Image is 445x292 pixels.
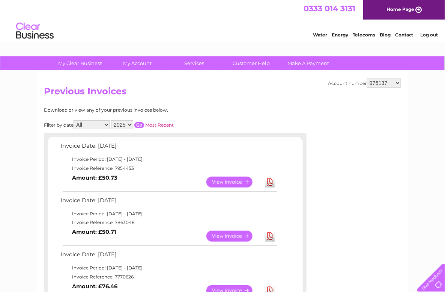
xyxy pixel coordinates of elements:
[59,209,278,218] td: Invoice Period: [DATE] - [DATE]
[395,32,413,38] a: Contact
[332,32,348,38] a: Energy
[313,32,327,38] a: Water
[265,231,275,242] a: Download
[221,56,283,70] a: Customer Help
[44,120,241,129] div: Filter by date
[72,283,117,290] b: Amount: £76.46
[72,228,116,235] b: Amount: £50.71
[420,32,438,38] a: Log out
[59,250,278,263] td: Invoice Date: [DATE]
[59,272,278,281] td: Invoice Reference: 7770626
[59,141,278,155] td: Invoice Date: [DATE]
[328,79,401,88] div: Account number
[59,263,278,272] td: Invoice Period: [DATE] - [DATE]
[278,56,340,70] a: Make A Payment
[59,195,278,209] td: Invoice Date: [DATE]
[206,231,262,242] a: View
[59,155,278,164] td: Invoice Period: [DATE] - [DATE]
[145,122,174,128] a: Most Recent
[46,4,400,36] div: Clear Business is a trading name of Verastar Limited (registered in [GEOGRAPHIC_DATA] No. 3667643...
[44,86,401,100] h2: Previous Invoices
[265,177,275,188] a: Download
[72,174,117,181] b: Amount: £50.73
[353,32,375,38] a: Telecoms
[44,107,241,113] div: Download or view any of your previous invoices below.
[304,4,355,13] a: 0333 014 3131
[107,56,168,70] a: My Account
[380,32,391,38] a: Blog
[50,56,111,70] a: My Clear Business
[16,20,54,42] img: logo.png
[164,56,226,70] a: Services
[59,218,278,227] td: Invoice Reference: 7863048
[59,164,278,173] td: Invoice Reference: 7954453
[206,177,262,188] a: View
